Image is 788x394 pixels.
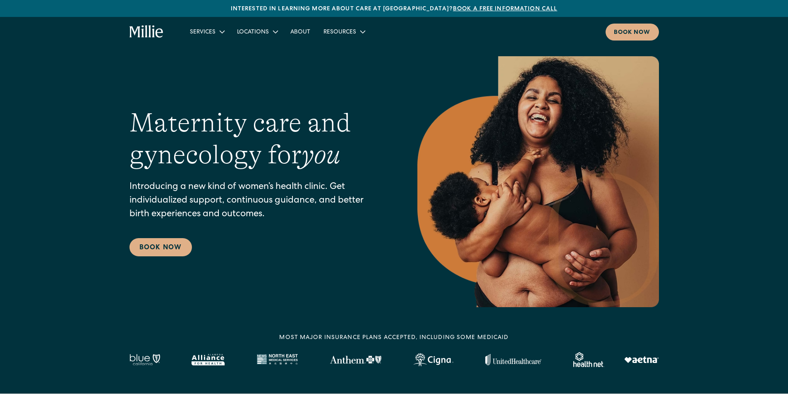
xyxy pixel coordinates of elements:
img: Cigna logo [413,353,453,366]
img: Healthnet logo [573,352,604,367]
a: home [129,25,164,38]
a: Book a free information call [453,6,557,12]
div: Locations [237,28,269,37]
img: Alameda Alliance logo [192,354,224,365]
div: Book now [614,29,651,37]
img: Aetna logo [624,356,659,363]
a: Book now [606,24,659,41]
p: Introducing a new kind of women’s health clinic. Get individualized support, continuous guidance,... [129,181,384,222]
em: you [302,140,340,170]
img: Blue California logo [129,354,160,365]
img: Smiling mother with her baby in arms, celebrating body positivity and the nurturing bond of postp... [417,56,659,307]
h1: Maternity care and gynecology for [129,107,384,171]
div: MOST MAJOR INSURANCE PLANS ACCEPTED, INCLUDING some MEDICAID [279,334,508,342]
img: United Healthcare logo [485,354,541,365]
div: Resources [317,25,371,38]
img: Anthem Logo [330,356,381,364]
a: Book Now [129,238,192,256]
div: Services [190,28,216,37]
div: Locations [230,25,284,38]
a: About [284,25,317,38]
div: Resources [323,28,356,37]
div: Services [183,25,230,38]
img: North East Medical Services logo [256,354,298,365]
